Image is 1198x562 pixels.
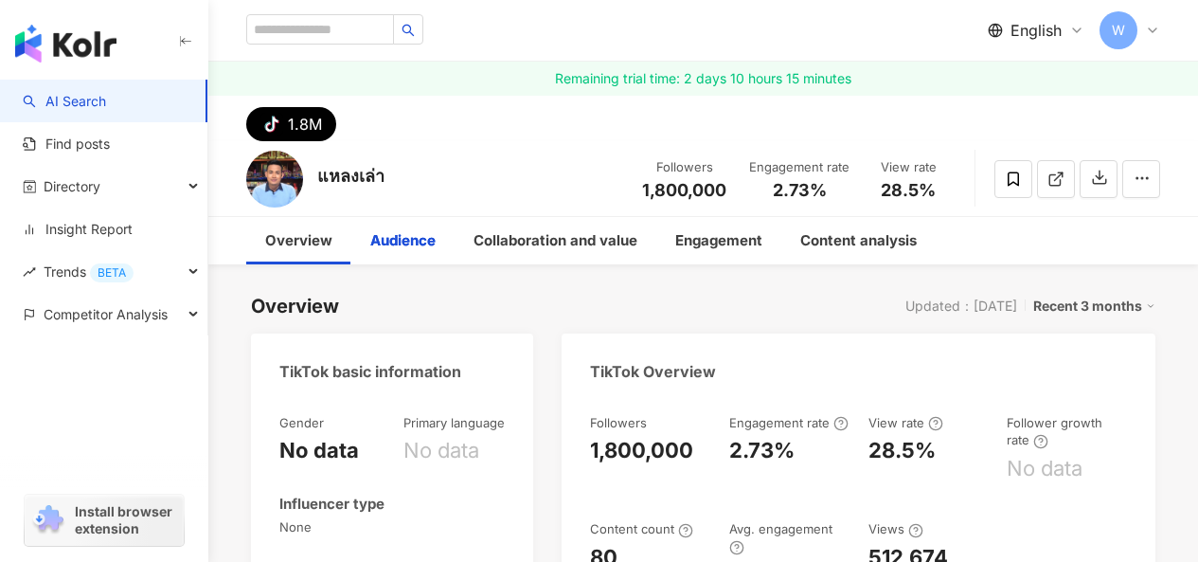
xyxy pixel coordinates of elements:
[749,158,849,177] div: Engagement rate
[868,436,936,465] div: 28.5%
[246,107,336,141] button: 1.8M
[403,436,479,465] div: No data
[370,229,436,252] div: Audience
[402,24,415,37] span: search
[30,505,66,535] img: chrome extension
[75,503,178,537] span: Install browser extension
[23,92,106,111] a: searchAI Search
[1112,20,1125,41] span: W
[403,414,505,431] div: Primary language
[1010,20,1062,41] span: English
[642,180,726,200] span: 1,800,000
[288,111,322,137] div: 1.8M
[729,414,849,431] div: Engagement rate
[590,414,647,431] div: Followers
[642,158,726,177] div: Followers
[246,151,303,208] img: KOL Avatar
[208,62,1198,96] a: Remaining trial time: 2 days 10 hours 15 minutes
[590,520,693,537] div: Content count
[1033,294,1155,318] div: Recent 3 months
[44,293,168,335] span: Competitor Analysis
[23,220,133,239] a: Insight Report
[279,436,359,465] div: No data
[590,361,716,382] div: TikTok Overview
[729,436,795,465] div: 2.73%
[881,181,936,200] span: 28.5%
[868,414,943,431] div: View rate
[773,181,827,200] span: 2.73%
[251,293,339,319] div: Overview
[590,436,693,465] div: 1,800,000
[905,299,1017,314] div: Updated：[DATE]
[279,361,461,382] div: TikTok basic information
[279,494,384,514] div: Influencer type
[23,265,36,279] span: rise
[44,165,100,208] span: Directory
[872,158,944,177] div: View rate
[868,520,923,537] div: Views
[90,263,134,282] div: BETA
[279,518,505,535] span: None
[729,520,849,555] div: Avg. engagement
[279,414,324,431] div: Gender
[675,229,762,252] div: Engagement
[44,250,134,293] span: Trends
[474,229,637,252] div: Collaboration and value
[25,495,184,546] a: chrome extensionInstall browser extension
[23,135,110,154] a: Find posts
[1007,414,1127,449] div: Follower growth rate
[317,164,384,188] div: แหลงเล่า
[265,229,332,252] div: Overview
[15,25,116,63] img: logo
[1007,454,1082,483] div: No data
[800,229,917,252] div: Content analysis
